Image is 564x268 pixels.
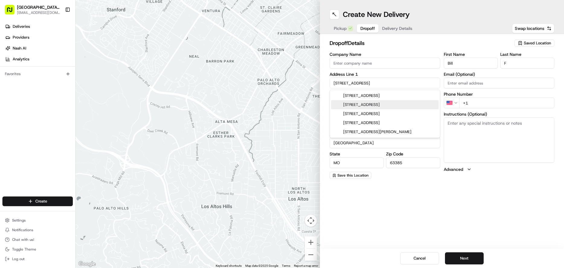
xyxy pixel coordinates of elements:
[17,10,60,15] button: [EMAIL_ADDRESS][DOMAIN_NAME]
[2,226,73,234] button: Notifications
[2,54,75,64] a: Analytics
[216,264,242,268] button: Keyboard shortcuts
[445,252,484,264] button: Next
[334,25,346,31] span: Pickup
[330,78,440,88] input: Enter address
[500,58,554,69] input: Enter last name
[6,24,110,34] p: Welcome 👋
[2,235,73,244] button: Chat with us!
[330,52,440,56] label: Company Name
[331,100,439,109] div: [STREET_ADDRESS]
[444,72,554,76] label: Email (Optional)
[51,136,56,140] div: 💻
[17,4,60,10] button: [GEOGRAPHIC_DATA] - [GEOGRAPHIC_DATA], [GEOGRAPHIC_DATA]
[444,78,554,88] input: Enter email address
[2,69,73,79] div: Favorites
[331,127,439,136] div: [STREET_ADDRESS][PERSON_NAME]
[459,97,554,108] input: Enter phone number
[77,260,97,268] img: Google
[330,39,511,47] h2: dropoff Details
[444,166,463,172] label: Advanced
[43,149,73,154] a: Powered byPylon
[12,237,34,242] span: Chat with us!
[305,236,317,248] button: Zoom in
[360,25,375,31] span: Dropoff
[330,172,371,179] button: Save this Location
[2,2,63,17] button: [GEOGRAPHIC_DATA] - [GEOGRAPHIC_DATA], [GEOGRAPHIC_DATA][EMAIL_ADDRESS][DOMAIN_NAME]
[282,264,290,267] a: Terms
[20,110,32,115] span: [DATE]
[444,112,554,116] label: Instructions (Optional)
[382,25,412,31] span: Delivery Details
[77,260,97,268] a: Open this area in Google Maps (opens a new window)
[12,228,33,232] span: Notifications
[330,157,384,168] input: Enter state
[13,35,29,40] span: Providers
[524,40,551,46] span: Saved Location
[512,24,554,33] button: Swap locations
[2,255,73,263] button: Log out
[444,166,554,172] button: Advanced
[6,6,18,18] img: Nash
[16,39,100,45] input: Clear
[330,90,440,138] div: Suggestions
[13,58,24,69] img: 1732323095091-59ea418b-cfe3-43c8-9ae0-d0d06d6fd42c
[444,58,498,69] input: Enter first name
[12,247,36,252] span: Toggle Theme
[57,135,97,141] span: API Documentation
[515,25,544,31] span: Swap locations
[514,39,554,47] button: Saved Location
[343,10,410,19] h1: Create New Delivery
[103,59,110,67] button: Start new chat
[49,132,99,143] a: 💻API Documentation
[2,196,73,206] button: Create
[35,199,47,204] span: Create
[13,56,29,62] span: Analytics
[12,257,24,261] span: Log out
[2,43,75,53] a: Nash AI
[6,136,11,140] div: 📗
[4,132,49,143] a: 📗Knowledge Base
[27,58,99,64] div: Start new chat
[330,152,384,156] label: State
[20,94,32,98] span: [DATE]
[2,245,73,254] button: Toggle Theme
[330,72,440,76] label: Address Line 1
[13,46,26,51] span: Nash AI
[294,264,318,267] a: Report a map error
[444,92,554,96] label: Phone Number
[13,24,30,29] span: Deliveries
[500,52,554,56] label: Last Name
[305,249,317,261] button: Zoom out
[330,58,440,69] input: Enter company name
[6,78,39,83] div: Past conversations
[94,77,110,85] button: See all
[2,33,75,42] a: Providers
[331,91,439,100] div: [STREET_ADDRESS]
[400,252,439,264] button: Cancel
[337,173,369,178] span: Save this Location
[245,264,278,267] span: Map data ©2025 Google
[386,157,440,168] input: Enter zip code
[331,118,439,127] div: [STREET_ADDRESS]
[2,22,75,31] a: Deliveries
[2,216,73,225] button: Settings
[331,109,439,118] div: [STREET_ADDRESS]
[12,135,46,141] span: Knowledge Base
[12,218,26,223] span: Settings
[330,137,440,148] input: Enter country
[6,58,17,69] img: 1736555255976-a54dd68f-1ca7-489b-9aae-adbdc363a1c4
[386,152,440,156] label: Zip Code
[305,215,317,227] button: Map camera controls
[60,150,73,154] span: Pylon
[27,64,83,69] div: We're available if you need us!
[444,52,498,56] label: First Name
